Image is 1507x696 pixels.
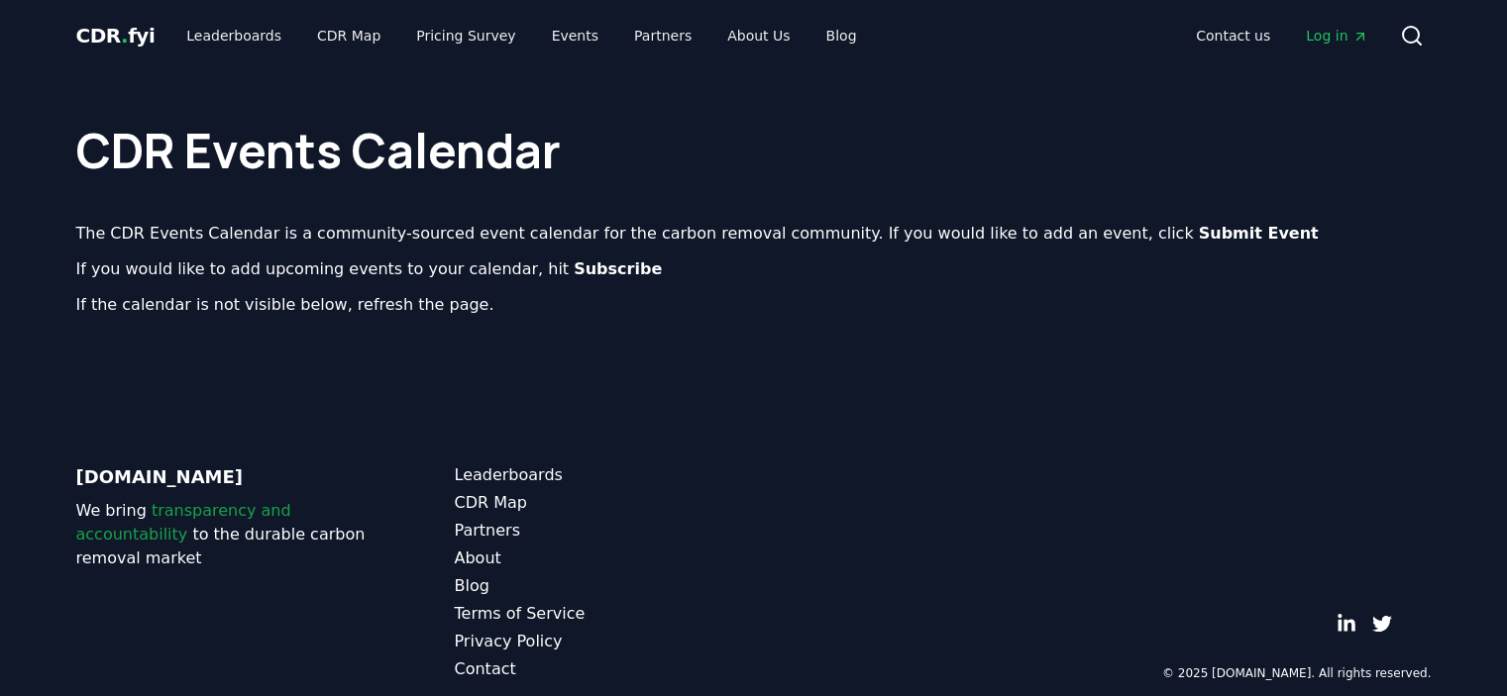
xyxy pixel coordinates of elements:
p: © 2025 [DOMAIN_NAME]. All rights reserved. [1162,665,1432,681]
a: About [455,547,754,570]
a: Blog [455,574,754,598]
b: Submit Event [1199,224,1319,243]
a: Leaderboards [455,463,754,487]
h1: CDR Events Calendar [76,87,1432,174]
a: Terms of Service [455,602,754,626]
p: [DOMAIN_NAME] [76,463,376,491]
p: The CDR Events Calendar is a community-sourced event calendar for the carbon removal community. I... [76,222,1432,246]
a: Twitter [1372,614,1392,634]
a: LinkedIn [1337,614,1356,634]
span: transparency and accountability [76,501,291,544]
a: Pricing Survey [400,18,531,53]
b: Subscribe [574,259,662,278]
a: Partners [618,18,707,53]
a: Blog [810,18,873,53]
nav: Main [170,18,872,53]
p: If the calendar is not visible below, refresh the page. [76,293,1432,317]
a: Privacy Policy [455,630,754,653]
nav: Main [1180,18,1383,53]
a: CDR Map [455,491,754,515]
p: If you would like to add upcoming events to your calendar, hit [76,257,1432,281]
a: Leaderboards [170,18,297,53]
span: . [121,24,128,48]
a: Log in [1290,18,1383,53]
p: We bring to the durable carbon removal market [76,499,376,570]
a: CDR.fyi [76,22,156,50]
a: Events [536,18,614,53]
a: Partners [455,519,754,543]
a: CDR Map [301,18,396,53]
span: Log in [1306,26,1367,46]
a: Contact us [1180,18,1286,53]
a: About Us [711,18,806,53]
a: Contact [455,657,754,681]
span: CDR fyi [76,24,156,48]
